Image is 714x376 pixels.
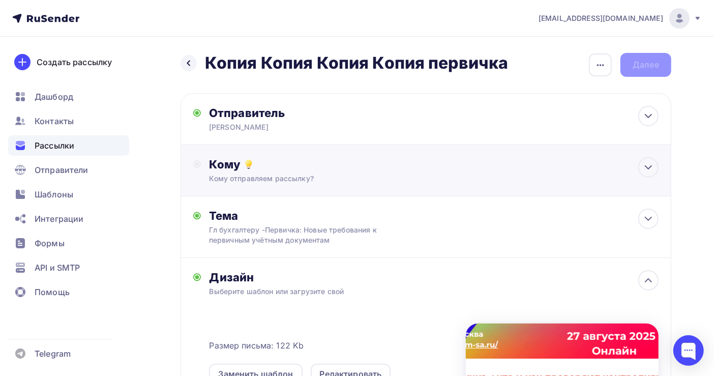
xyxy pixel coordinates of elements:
span: Помощь [35,286,70,298]
div: Гл бухгалтеру -Первичка: Новые требования к первичным учётным документам [209,225,390,245]
span: Telegram [35,348,71,360]
div: Отправитель [209,106,429,120]
a: Формы [8,233,129,253]
span: Интеграции [35,213,83,225]
a: Отправители [8,160,129,180]
span: Дашборд [35,91,73,103]
a: Дашборд [8,86,129,107]
span: [EMAIL_ADDRESS][DOMAIN_NAME] [539,13,663,23]
div: Кому отправляем рассылку? [209,173,613,184]
div: Кому [209,157,659,171]
span: Размер письма: 122 Kb [209,339,304,352]
a: [EMAIL_ADDRESS][DOMAIN_NAME] [539,8,702,28]
span: API и SMTP [35,262,80,274]
h2: Копия Копия Копия Копия первичка [205,53,508,73]
div: Выберите шаблон или загрузите свой [209,286,613,297]
div: [PERSON_NAME] [209,122,407,132]
a: Контакты [8,111,129,131]
div: Дизайн [209,270,659,284]
div: Тема [209,209,410,223]
div: Создать рассылку [37,56,112,68]
a: Рассылки [8,135,129,156]
span: Отправители [35,164,88,176]
span: Контакты [35,115,74,127]
span: Формы [35,237,65,249]
a: Шаблоны [8,184,129,205]
span: Рассылки [35,139,74,152]
span: Шаблоны [35,188,73,200]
